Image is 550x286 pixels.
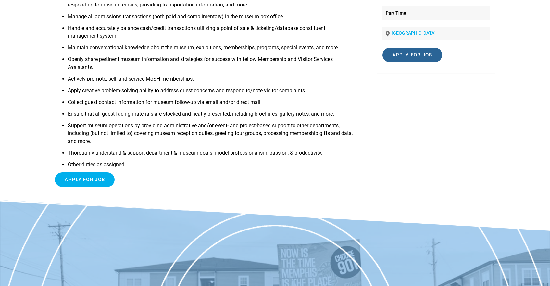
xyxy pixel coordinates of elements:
a: [GEOGRAPHIC_DATA] [392,31,436,36]
li: Support museum operations by providing administrative and/or event- and project-based support to ... [68,122,355,149]
li: Actively promote, sell, and service MoSH memberships. [68,75,355,87]
li: Manage all admissions transactions (both paid and complimentary) in the museum box office. [68,13,355,24]
li: Thoroughly understand & support department & museum goals; model professionalism, passion, & prod... [68,149,355,161]
input: Apply for job [55,172,115,187]
input: Apply for job [382,48,442,62]
li: Openly share pertinent museum information and strategies for success with fellow Membership and V... [68,56,355,75]
li: Apply creative problem-solving ability to address guest concerns and respond to/note visitor comp... [68,87,355,98]
li: Handle and accurately balance cash/credit transactions utilizing a point of sale & ticketing/data... [68,24,355,44]
li: Ensure that all guest-facing materials are stocked and neatly presented, including brochures, gal... [68,110,355,122]
li: Collect guest contact information for museum follow-up via email and/or direct mail. [68,98,355,110]
li: Other duties as assigned. [68,161,355,172]
p: Part Time [382,6,490,20]
li: Maintain conversational knowledge about the museum, exhibitions, memberships, programs, special e... [68,44,355,56]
